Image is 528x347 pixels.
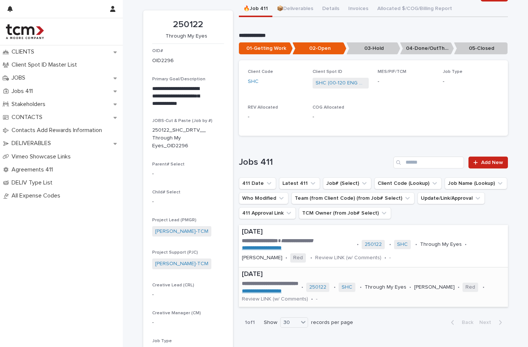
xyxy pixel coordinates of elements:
p: Vimeo Showcase Links [9,153,77,160]
p: 1 of 1 [239,314,261,332]
p: - [152,291,224,299]
p: DELIV Type List [9,179,58,186]
button: Next [476,319,508,326]
p: Stakeholders [9,101,51,108]
button: TCM Owner (from Job# Select) [299,207,391,219]
p: Review LINK (w/ Comments) [315,255,381,261]
img: 4hMmSqQkux38exxPVZHQ [6,24,44,39]
span: Red [463,283,478,292]
p: • [357,241,359,248]
span: COG Allocated [313,105,344,110]
a: SHC [397,241,408,248]
a: 250122 [309,284,326,290]
p: Agreements 411 [9,166,59,173]
p: • [334,284,336,290]
span: Add New [481,160,503,165]
p: 04-Done/OutThere [400,42,454,55]
p: - [152,319,224,327]
span: Job Type [443,70,463,74]
p: • [458,284,460,290]
p: • [285,255,287,261]
p: • [310,255,312,261]
p: • [465,241,467,248]
p: OID2296 [152,57,174,65]
p: CLIENTS [9,48,40,55]
span: Client Spot ID [313,70,342,74]
button: 411 Approval Link [239,207,296,219]
span: Job Type [152,339,172,343]
p: Through My Eyes [420,241,462,248]
a: 250122 [365,241,382,248]
button: Allocated $/COG/Billing Report [373,1,457,17]
a: SHC [248,78,259,86]
span: Next [479,320,496,325]
input: Search [393,157,464,168]
p: - [152,198,224,206]
p: 03-Hold [346,42,400,55]
button: Client Code (Lookup) [374,177,442,189]
span: Parent# Select [152,162,185,167]
p: Show [264,319,277,326]
span: Creative Manager (CM) [152,311,201,315]
a: Add New [468,157,508,168]
p: [PERSON_NAME] [242,255,282,261]
p: JOBS [9,74,31,81]
span: JOBS-Cut & Paste (Job by #) [152,119,212,123]
button: Details [318,1,344,17]
button: Back [445,319,476,326]
p: - [378,78,434,86]
p: - [313,113,369,121]
p: 250122 [152,19,224,30]
p: [DATE] [242,270,505,279]
p: 250122_SHC_DRTV__Through My Eyes_OID2296 [152,126,206,150]
button: Latest 411 [279,177,320,189]
p: DELIVERABLES [9,140,57,147]
p: • [415,241,417,248]
p: • [311,296,313,302]
p: • [409,284,411,290]
span: Primary Goal/Description [152,77,205,81]
span: MES/PIF/TCM [378,70,406,74]
p: 05-Closed [454,42,508,55]
button: Update/Link/Approval [417,192,485,204]
span: Project Lead (PMGR) [152,218,196,222]
p: - [443,78,499,86]
button: Who Modified [239,192,288,204]
p: Review LINK (w/ Comments) [242,296,308,302]
p: 02-Open [292,42,346,55]
p: [DATE] [242,228,505,236]
span: Creative Lead (CRL) [152,283,194,287]
p: • [301,284,303,290]
button: Team (from Client Code) (from Job# Select) [291,192,415,204]
button: 411 Date [239,177,276,189]
p: Contacts Add Rewards Information [9,127,108,134]
p: Jobs 411 [9,88,39,95]
p: - [316,296,317,302]
span: Red [290,253,306,263]
span: Project Support (PJC) [152,250,198,255]
p: • [389,241,391,248]
p: - [248,113,304,121]
p: Through My Eyes [365,284,406,290]
button: Invoices [344,1,373,17]
button: 📦Deliverables [272,1,318,17]
a: SHC [342,284,352,290]
p: • [360,284,362,290]
p: • [483,284,484,290]
h1: Jobs 411 [239,157,391,168]
a: [PERSON_NAME]-TCM [155,260,208,268]
p: 01-Getting Work [239,42,293,55]
p: CONTACTS [9,114,48,121]
p: • [384,255,386,261]
span: Child# Select [152,190,180,195]
p: Through My Eyes [152,33,221,39]
span: Back [457,320,473,325]
a: SHC (00-120 ENG Spots) [316,79,366,87]
a: [PERSON_NAME]-TCM [155,228,208,235]
p: records per page [311,319,353,326]
p: [PERSON_NAME] [414,284,455,290]
button: Job# (Select) [323,177,371,189]
p: Client Spot ID Master List [9,61,83,68]
span: Client Code [248,70,273,74]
